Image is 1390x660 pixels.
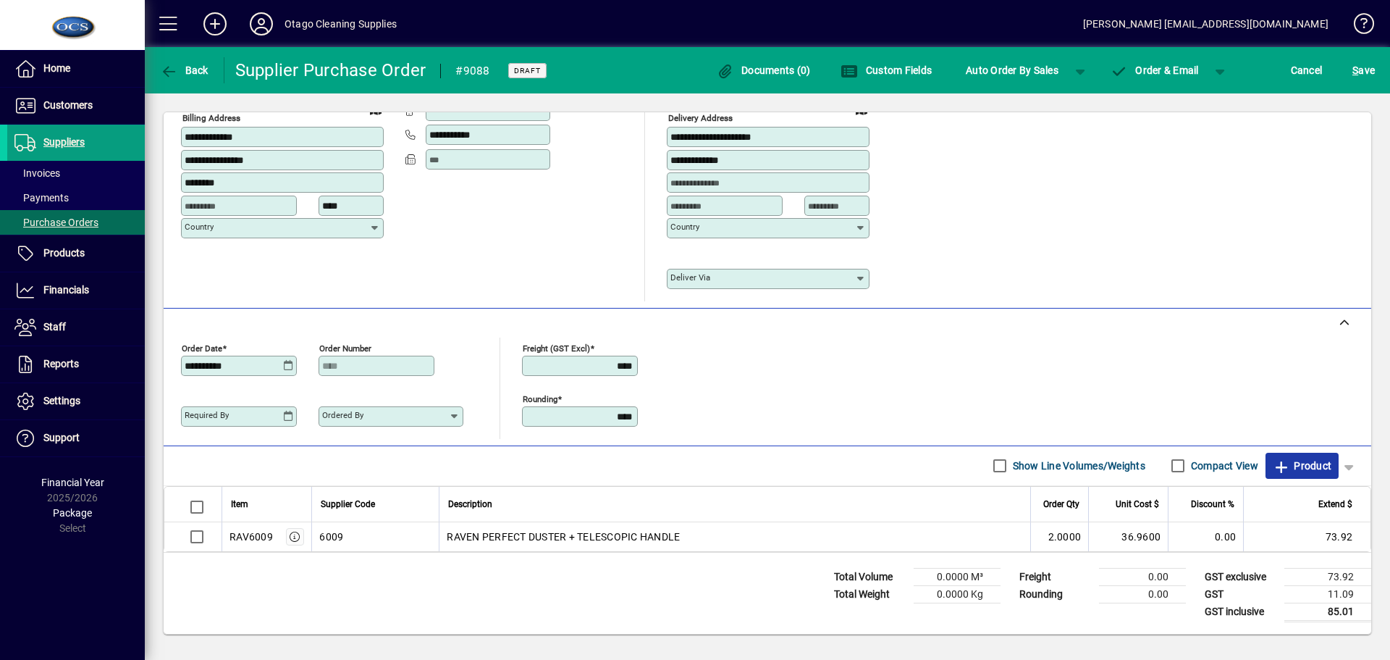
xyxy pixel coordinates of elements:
[1197,568,1284,585] td: GST exclusive
[1284,585,1371,603] td: 11.09
[1010,459,1145,473] label: Show Line Volumes/Weights
[837,57,935,83] button: Custom Fields
[182,343,222,353] mat-label: Order date
[1343,3,1372,50] a: Knowledge Base
[914,585,1001,603] td: 0.0000 Kg
[235,59,426,82] div: Supplier Purchase Order
[7,235,145,272] a: Products
[53,507,92,519] span: Package
[321,496,375,512] span: Supplier Code
[229,530,273,544] div: RAV6009
[841,64,932,76] span: Custom Fields
[1168,522,1243,551] td: 0.00
[1083,12,1328,35] div: [PERSON_NAME] [EMAIL_ADDRESS][DOMAIN_NAME]
[1352,64,1358,76] span: S
[914,568,1001,585] td: 0.0000 M³
[1111,64,1199,76] span: Order & Email
[1043,496,1079,512] span: Order Qty
[7,420,145,456] a: Support
[713,57,814,83] button: Documents (0)
[1197,603,1284,621] td: GST inclusive
[43,136,85,148] span: Suppliers
[7,346,145,383] a: Reports
[523,343,590,353] mat-label: Freight (GST excl)
[1099,568,1186,585] td: 0.00
[850,98,873,121] a: View on map
[43,358,79,369] span: Reports
[14,192,69,204] span: Payments
[231,496,248,512] span: Item
[1191,496,1234,512] span: Discount %
[7,309,145,346] a: Staff
[43,395,80,406] span: Settings
[966,59,1058,82] span: Auto Order By Sales
[1318,496,1352,512] span: Extend $
[1103,57,1206,83] button: Order & Email
[1273,454,1331,477] span: Product
[959,57,1066,83] button: Auto Order By Sales
[1188,459,1258,473] label: Compact View
[43,247,85,259] span: Products
[447,530,680,544] span: RAVEN PERFECT DUSTER + TELESCOPIC HANDLE
[1287,57,1326,83] button: Cancel
[238,11,285,37] button: Profile
[7,383,145,419] a: Settings
[1284,568,1371,585] td: 73.92
[1352,59,1375,82] span: ave
[7,88,145,124] a: Customers
[1265,453,1339,479] button: Product
[41,477,104,488] span: Financial Year
[827,568,914,585] td: Total Volume
[670,272,710,283] mat-label: Deliver via
[1349,57,1378,83] button: Save
[160,64,208,76] span: Back
[7,210,145,235] a: Purchase Orders
[7,51,145,87] a: Home
[43,432,80,443] span: Support
[1030,522,1088,551] td: 2.0000
[1012,568,1099,585] td: Freight
[43,99,93,111] span: Customers
[43,321,66,333] span: Staff
[717,64,811,76] span: Documents (0)
[7,161,145,185] a: Invoices
[1012,585,1099,603] td: Rounding
[156,57,212,83] button: Back
[1284,603,1371,621] td: 85.01
[322,410,363,420] mat-label: Ordered by
[827,585,914,603] td: Total Weight
[311,522,439,551] td: 6009
[185,410,229,420] mat-label: Required by
[1291,59,1323,82] span: Cancel
[7,185,145,210] a: Payments
[43,284,89,296] span: Financials
[514,66,541,75] span: Draft
[145,57,224,83] app-page-header-button: Back
[285,12,397,35] div: Otago Cleaning Supplies
[192,11,238,37] button: Add
[43,62,70,74] span: Home
[1088,522,1168,551] td: 36.9600
[185,222,214,232] mat-label: Country
[1116,496,1159,512] span: Unit Cost $
[364,98,387,121] a: View on map
[670,222,699,232] mat-label: Country
[1197,585,1284,603] td: GST
[448,496,492,512] span: Description
[1243,522,1370,551] td: 73.92
[7,272,145,309] a: Financials
[14,167,60,179] span: Invoices
[319,343,371,353] mat-label: Order number
[14,217,98,228] span: Purchase Orders
[1099,585,1186,603] td: 0.00
[455,59,489,83] div: #9088
[523,393,557,404] mat-label: Rounding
